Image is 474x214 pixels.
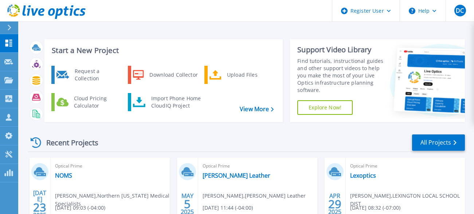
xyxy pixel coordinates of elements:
[55,204,105,212] span: [DATE] 09:03 (-04:00)
[146,68,201,82] div: Download Collector
[297,100,353,115] a: Explore Now!
[55,172,72,179] a: NOMS
[203,192,306,200] span: [PERSON_NAME] , [PERSON_NAME] Leather
[412,134,465,151] a: All Projects
[70,95,124,109] div: Cloud Pricing Calculator
[55,192,170,208] span: [PERSON_NAME] , Northern [US_STATE] Medical Specialists
[350,204,400,212] span: [DATE] 08:32 (-07:00)
[52,47,273,54] h3: Start a New Project
[51,66,126,84] a: Request a Collection
[33,204,46,210] span: 23
[71,68,124,82] div: Request a Collection
[148,95,204,109] div: Import Phone Home CloudIQ Project
[203,172,270,179] a: [PERSON_NAME] Leather
[28,134,108,152] div: Recent Projects
[240,106,274,113] a: View More
[297,57,384,94] div: Find tutorials, instructional guides and other support videos to help you make the most of your L...
[297,45,384,54] div: Support Video Library
[204,66,279,84] a: Upload Files
[51,93,126,111] a: Cloud Pricing Calculator
[128,66,203,84] a: Download Collector
[350,172,376,179] a: Lexoptics
[350,162,461,170] span: Optical Prime
[203,204,253,212] span: [DATE] 11:44 (-04:00)
[223,68,277,82] div: Upload Files
[184,201,191,207] span: 5
[203,162,313,170] span: Optical Prime
[328,201,341,207] span: 29
[456,8,464,13] span: DC
[350,192,465,208] span: [PERSON_NAME] , LEXINGTON LOCAL SCHOOL DIST
[55,162,165,170] span: Optical Prime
